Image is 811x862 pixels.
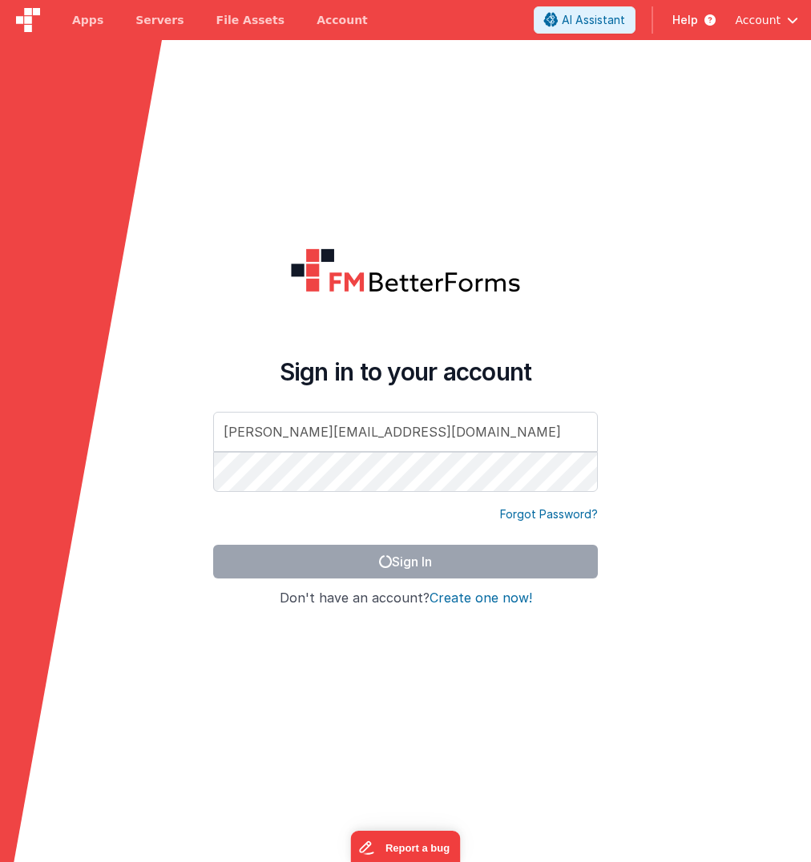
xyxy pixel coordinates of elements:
[534,6,635,34] button: AI Assistant
[213,591,598,606] h4: Don't have an account?
[216,12,285,28] span: File Assets
[72,12,103,28] span: Apps
[213,412,598,452] input: Email Address
[500,506,598,522] a: Forgot Password?
[672,12,698,28] span: Help
[735,12,798,28] button: Account
[135,12,184,28] span: Servers
[562,12,625,28] span: AI Assistant
[430,591,532,606] button: Create one now!
[213,357,598,386] h4: Sign in to your account
[213,545,598,578] button: Sign In
[735,12,781,28] span: Account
